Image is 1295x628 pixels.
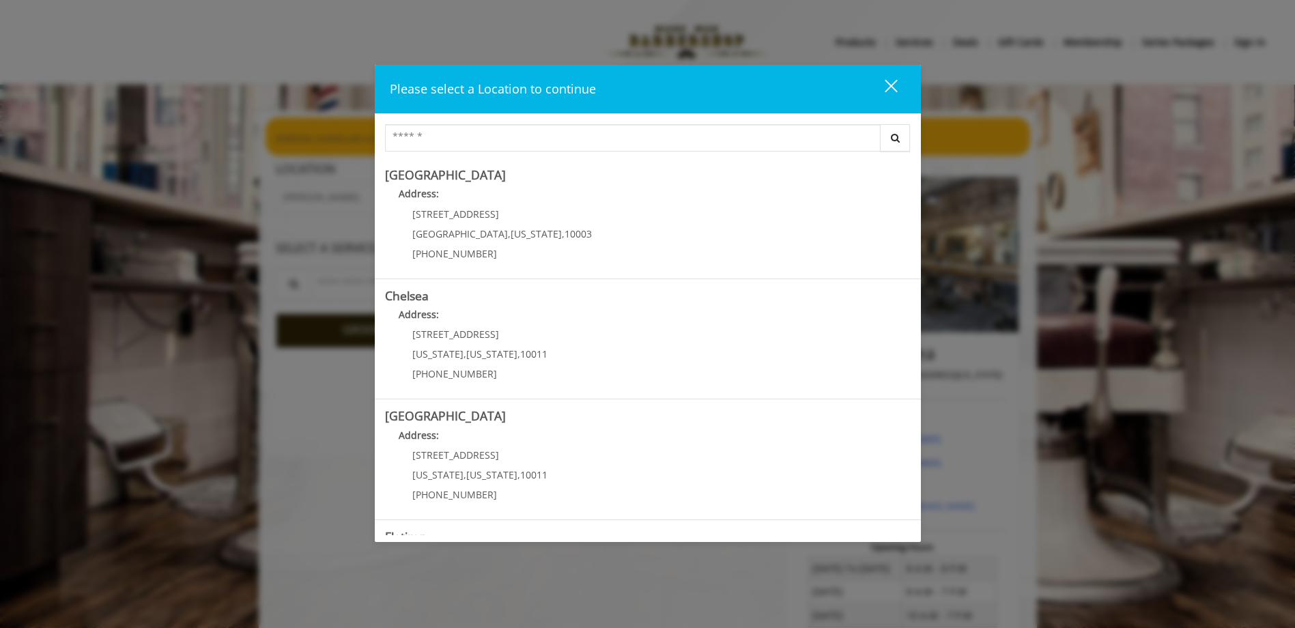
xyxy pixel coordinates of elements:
[385,167,506,183] b: [GEOGRAPHIC_DATA]
[412,227,508,240] span: [GEOGRAPHIC_DATA]
[399,308,439,321] b: Address:
[399,429,439,442] b: Address:
[385,528,427,545] b: Flatiron
[464,347,466,360] span: ,
[517,347,520,360] span: ,
[385,124,911,158] div: Center Select
[412,488,497,501] span: [PHONE_NUMBER]
[511,227,562,240] span: [US_STATE]
[412,347,464,360] span: [US_STATE]
[399,187,439,200] b: Address:
[887,133,903,143] i: Search button
[412,328,499,341] span: [STREET_ADDRESS]
[412,468,464,481] span: [US_STATE]
[412,247,497,260] span: [PHONE_NUMBER]
[390,81,596,97] span: Please select a Location to continue
[508,227,511,240] span: ,
[385,408,506,424] b: [GEOGRAPHIC_DATA]
[466,468,517,481] span: [US_STATE]
[385,124,881,152] input: Search Center
[520,347,547,360] span: 10011
[562,227,565,240] span: ,
[517,468,520,481] span: ,
[412,367,497,380] span: [PHONE_NUMBER]
[520,468,547,481] span: 10011
[466,347,517,360] span: [US_STATE]
[412,448,499,461] span: [STREET_ADDRESS]
[565,227,592,240] span: 10003
[385,287,429,304] b: Chelsea
[859,75,906,103] button: close dialog
[869,78,896,99] div: close dialog
[412,208,499,220] span: [STREET_ADDRESS]
[464,468,466,481] span: ,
